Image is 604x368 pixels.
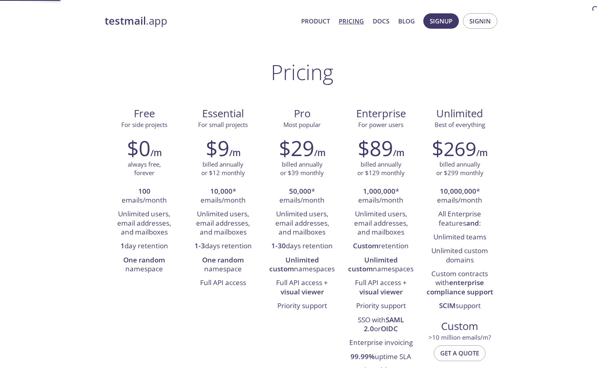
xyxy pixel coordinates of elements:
[393,146,404,160] h6: /m
[301,16,330,26] a: Product
[398,16,415,26] a: Blog
[190,276,256,290] li: Full API access
[289,186,311,196] strong: 50,000
[434,345,486,361] button: Get a quote
[314,146,325,160] h6: /m
[268,276,335,299] li: Full API access +
[348,255,398,273] strong: Unlimited custom
[469,16,491,26] span: Signin
[190,207,256,239] li: Unlimited users, email addresses, and mailboxes
[348,239,414,253] li: retention
[427,244,493,267] li: Unlimited custom domains
[466,218,479,228] strong: and
[281,287,324,296] strong: visual viewer
[348,336,414,350] li: Enterprise invoicing
[373,16,389,26] a: Docs
[268,254,335,277] li: namespaces
[111,254,177,277] li: namespace
[120,241,125,250] strong: 1
[111,239,177,253] li: day retention
[348,207,414,239] li: Unlimited users, email addresses, and mailboxes
[423,13,459,29] button: Signup
[427,267,493,299] li: Custom contracts with
[436,160,484,178] p: billed annually or $299 monthly
[150,146,162,160] h6: /m
[268,299,335,313] li: Priority support
[359,287,403,296] strong: visual viewer
[121,121,167,129] span: For side projects
[339,16,364,26] a: Pricing
[435,121,485,129] span: Best of everything
[268,239,335,253] li: days retention
[348,313,414,336] li: SSO with or
[348,350,414,364] li: uptime SLA
[353,241,378,250] strong: Custom
[190,185,256,208] li: * emails/month
[279,136,314,160] h2: $29
[105,14,146,28] strong: testmail
[427,299,493,313] li: support
[363,186,395,196] strong: 1,000,000
[440,348,479,358] span: Get a quote
[430,16,452,26] span: Signup
[439,301,456,310] strong: SCIM
[229,146,241,160] h6: /m
[210,186,232,196] strong: 10,000
[436,106,483,121] span: Unlimited
[128,160,161,178] p: always free, forever
[269,107,335,121] span: Pro
[283,121,321,129] span: Most popular
[138,186,150,196] strong: 100
[190,254,256,277] li: namespace
[348,254,414,277] li: namespaces
[111,107,177,121] span: Free
[190,107,256,121] span: Essential
[202,255,244,264] strong: One random
[427,231,493,244] li: Unlimited teams
[123,255,165,264] strong: One random
[358,136,393,160] h2: $89
[271,60,334,84] h1: Pricing
[111,185,177,208] li: emails/month
[190,239,256,253] li: days retention
[427,319,493,333] span: Custom
[348,185,414,208] li: * emails/month
[348,107,414,121] span: Enterprise
[432,136,476,160] h2: $
[440,186,476,196] strong: 10,000,000
[476,146,488,160] h6: /m
[111,207,177,239] li: Unlimited users, email addresses, and mailboxes
[105,14,295,28] a: testmail.app
[364,315,404,333] strong: SAML 2.0
[357,160,405,178] p: billed annually or $129 monthly
[271,241,286,250] strong: 1-30
[351,352,375,361] strong: 99.99%
[427,207,493,231] li: All Enterprise features :
[127,136,150,160] h2: $0
[463,13,497,29] button: Signin
[194,241,205,250] strong: 1-3
[348,299,414,313] li: Priority support
[381,324,398,333] strong: OIDC
[206,136,229,160] h2: $9
[198,121,248,129] span: For small projects
[201,160,245,178] p: billed annually or $12 monthly
[358,121,403,129] span: For power users
[268,207,335,239] li: Unlimited users, email addresses, and mailboxes
[429,333,491,341] span: > 10 million emails/m?
[443,135,476,162] span: 269
[268,185,335,208] li: * emails/month
[280,160,324,178] p: billed annually or $39 monthly
[427,185,493,208] li: * emails/month
[348,276,414,299] li: Full API access +
[269,255,319,273] strong: Unlimited custom
[427,278,493,296] strong: enterprise compliance support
